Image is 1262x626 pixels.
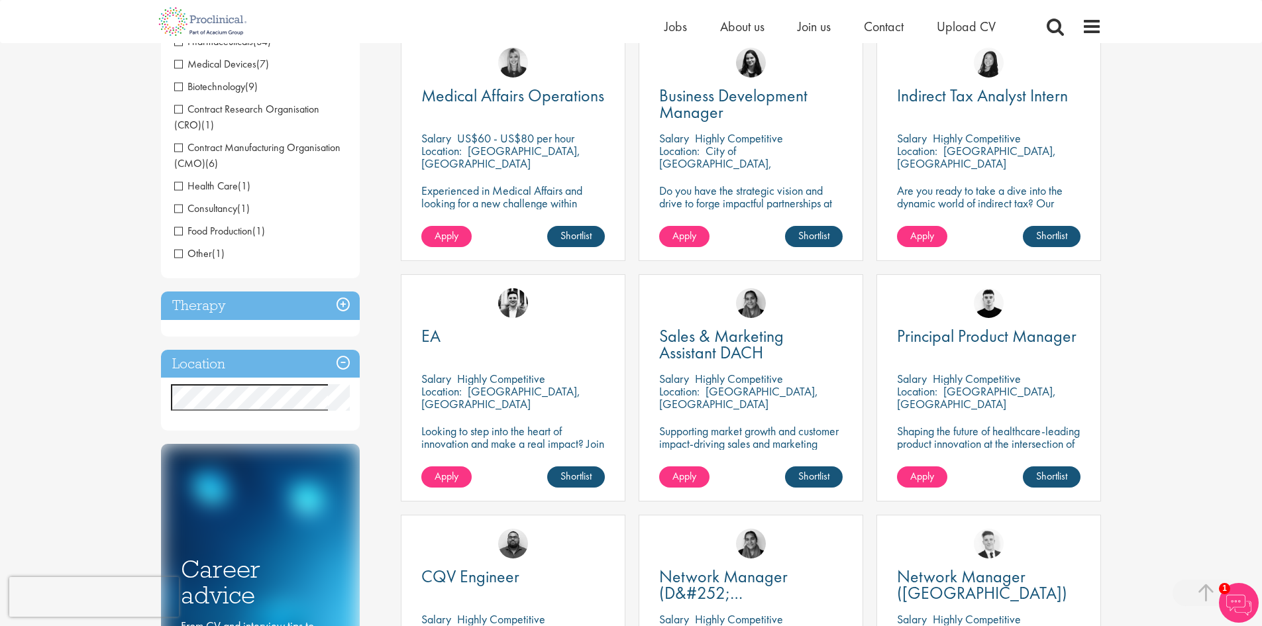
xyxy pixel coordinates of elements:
span: Contract Manufacturing Organisation (CMO) [174,140,341,170]
img: Edward Little [498,288,528,318]
a: CQV Engineer [421,568,605,585]
span: CQV Engineer [421,565,519,588]
p: Highly Competitive [695,130,783,146]
p: Highly Competitive [695,371,783,386]
img: Patrick Melody [974,288,1004,318]
img: Indre Stankeviciute [736,48,766,78]
span: Other [174,246,212,260]
span: Consultancy [174,201,237,215]
span: (1) [238,179,250,193]
span: Medical Affairs Operations [421,84,604,107]
p: [GEOGRAPHIC_DATA], [GEOGRAPHIC_DATA] [897,384,1056,411]
a: Sales & Marketing Assistant DACH [659,328,843,361]
span: Apply [672,229,696,242]
span: Food Production [174,224,265,238]
a: EA [421,328,605,344]
p: Highly Competitive [933,371,1021,386]
span: Health Care [174,179,238,193]
img: Nicolas Daniel [974,529,1004,558]
p: [GEOGRAPHIC_DATA], [GEOGRAPHIC_DATA] [897,143,1056,171]
h3: Location [161,350,360,378]
span: Salary [421,371,451,386]
span: Apply [910,229,934,242]
a: Apply [659,226,710,247]
span: Location: [421,143,462,158]
img: Ashley Bennett [498,529,528,558]
span: Biotechnology [174,79,258,93]
p: [GEOGRAPHIC_DATA], [GEOGRAPHIC_DATA] [421,384,580,411]
a: Network Manager ([GEOGRAPHIC_DATA]) [897,568,1080,601]
p: City of [GEOGRAPHIC_DATA], [GEOGRAPHIC_DATA] [659,143,772,183]
span: Apply [435,229,458,242]
a: Contact [864,18,904,35]
a: Shortlist [1023,226,1080,247]
a: Apply [659,466,710,488]
span: Location: [421,384,462,399]
p: Experienced in Medical Affairs and looking for a new challenge within operations? Proclinical is ... [421,184,605,247]
span: Salary [897,130,927,146]
span: (9) [245,79,258,93]
a: Business Development Manager [659,87,843,121]
span: Principal Product Manager [897,325,1077,347]
p: Highly Competitive [933,130,1021,146]
span: Indirect Tax Analyst Intern [897,84,1068,107]
div: Therapy [161,291,360,320]
span: Apply [910,469,934,483]
span: Salary [659,130,689,146]
span: Food Production [174,224,252,238]
span: Other [174,246,225,260]
span: Apply [435,469,458,483]
a: Jobs [664,18,687,35]
img: Janelle Jones [498,48,528,78]
a: Shortlist [785,466,843,488]
p: Highly Competitive [457,371,545,386]
p: Shaping the future of healthcare-leading product innovation at the intersection of technology and... [897,425,1080,462]
span: Medical Devices [174,57,269,71]
p: [GEOGRAPHIC_DATA], [GEOGRAPHIC_DATA] [421,143,580,171]
a: Apply [421,466,472,488]
img: Numhom Sudsok [974,48,1004,78]
span: (6) [205,156,218,170]
a: About us [720,18,764,35]
span: Contract Research Organisation (CRO) [174,102,319,132]
a: Principal Product Manager [897,328,1080,344]
span: Health Care [174,179,250,193]
a: Apply [897,466,947,488]
h3: Career advice [181,556,340,607]
a: Medical Affairs Operations [421,87,605,104]
span: Apply [672,469,696,483]
span: (1) [252,224,265,238]
a: Indirect Tax Analyst Intern [897,87,1080,104]
img: Chatbot [1219,583,1259,623]
p: Do you have the strategic vision and drive to forge impactful partnerships at the forefront of ph... [659,184,843,260]
a: Apply [897,226,947,247]
span: Biotechnology [174,79,245,93]
a: Anjali Parbhu [736,288,766,318]
p: [GEOGRAPHIC_DATA], [GEOGRAPHIC_DATA] [659,384,818,411]
a: Upload CV [937,18,996,35]
a: Apply [421,226,472,247]
span: Salary [659,371,689,386]
span: Location: [659,143,700,158]
p: Looking to step into the heart of innovation and make a real impact? Join our pharmaceutical clie... [421,425,605,488]
a: Network Manager (D&#252;[GEOGRAPHIC_DATA]) [659,568,843,601]
p: US$60 - US$80 per hour [457,130,574,146]
span: (7) [256,57,269,71]
span: Salary [897,371,927,386]
span: Location: [897,384,937,399]
img: Anjali Parbhu [736,529,766,558]
span: Network Manager (D&#252;[GEOGRAPHIC_DATA]) [659,565,824,621]
a: Shortlist [785,226,843,247]
span: Salary [421,130,451,146]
